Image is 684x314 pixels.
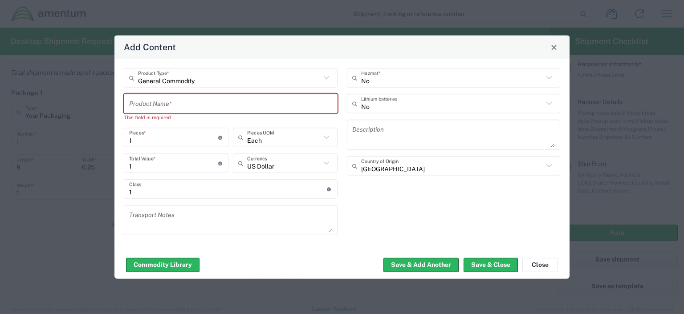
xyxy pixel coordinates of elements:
button: Save & Close [464,258,518,272]
div: This field is required [124,113,338,121]
button: Close [548,41,560,53]
button: Commodity Library [126,258,199,272]
button: Save & Add Another [383,258,459,272]
h4: Add Content [124,40,176,53]
button: Close [522,258,558,272]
